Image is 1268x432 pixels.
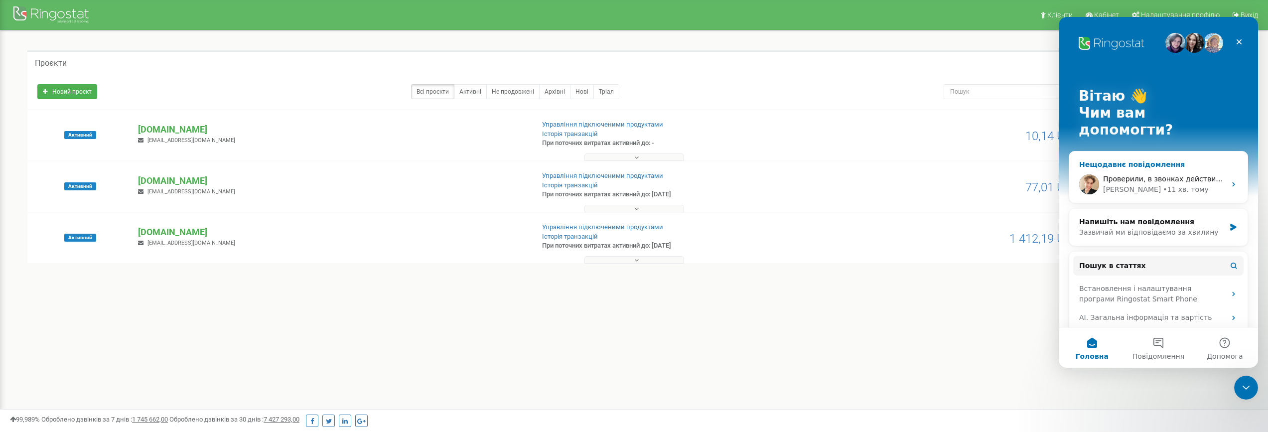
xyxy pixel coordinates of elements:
[944,84,1186,99] input: Пошук
[104,167,150,178] div: • 11 хв. тому
[542,241,829,251] p: При поточних витратах активний до: [DATE]
[14,239,185,259] button: Пошук в статтях
[542,181,598,189] a: Історія транзакцій
[20,200,166,210] div: Напишіть нам повідомлення
[1025,129,1080,143] span: 10,14 USD
[132,416,168,423] u: 1 745 662,00
[1094,11,1119,19] span: Кабінет
[133,311,199,351] button: Допомога
[542,139,829,148] p: При поточних витратах активний до: -
[171,16,189,34] div: Закрити
[169,416,299,423] span: Оброблено дзвінків за 30 днів :
[66,311,133,351] button: Повідомлення
[64,131,96,139] span: Активний
[542,233,598,240] a: Історія транзакцій
[20,244,87,254] span: Пошук в статтях
[148,336,184,343] span: Допомога
[486,84,540,99] a: Не продовжені
[147,137,235,144] span: [EMAIL_ADDRESS][DOMAIN_NAME]
[20,267,167,288] div: Встановлення і налаштування програми Ringostat Smart Phone
[264,416,299,423] u: 7 427 293,00
[16,336,49,343] span: Головна
[1058,172,1080,179] span: Баланс
[64,182,96,190] span: Активний
[20,295,167,306] div: AI. Загальна інформація та вартість
[20,210,166,221] div: Зазвичай ми відповідаємо за хвилину
[1025,180,1080,194] span: 77,01 USD
[138,226,526,239] p: [DOMAIN_NAME]
[1047,11,1073,19] span: Клієнти
[1009,232,1080,246] span: 1 412,19 USD
[542,121,663,128] a: Управління підключеними продуктами
[14,291,185,310] div: AI. Загальна інформація та вартість
[35,59,67,68] h5: Проєкти
[74,336,126,343] span: Повідомлення
[147,240,235,246] span: [EMAIL_ADDRESS][DOMAIN_NAME]
[12,4,92,27] img: Ringostat Logo
[138,123,526,136] p: [DOMAIN_NAME]
[37,84,97,99] a: Новий проєкт
[44,158,632,166] span: Проверили, в звонках действительно есть эхо. Обычно оно связано с гарнитурой. Подскажите, вы испо...
[570,84,594,99] a: Нові
[44,167,102,178] div: [PERSON_NAME]
[41,416,168,423] span: Оброблено дзвінків за 7 днів :
[542,172,663,179] a: Управління підключеними продуктами
[147,188,235,195] span: [EMAIL_ADDRESS][DOMAIN_NAME]
[1241,11,1258,19] span: Вихід
[454,84,487,99] a: Активні
[1234,376,1258,400] iframe: Intercom live chat
[14,263,185,291] div: Встановлення і налаштування програми Ringostat Smart Phone
[64,234,96,242] span: Активний
[542,130,598,138] a: Історія транзакцій
[542,190,829,199] p: При поточних витратах активний до: [DATE]
[1058,121,1080,128] span: Баланс
[593,84,619,99] a: Тріал
[1141,11,1220,19] span: Налаштування профілю
[539,84,570,99] a: Архівні
[1059,17,1258,368] iframe: Intercom live chat
[10,191,189,229] div: Напишіть нам повідомленняЗазвичай ми відповідаємо за хвилину
[10,416,40,423] span: 99,989%
[542,223,663,231] a: Управління підключеними продуктами
[1058,223,1080,231] span: Баланс
[138,174,526,187] p: [DOMAIN_NAME]
[411,84,454,99] a: Всі проєкти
